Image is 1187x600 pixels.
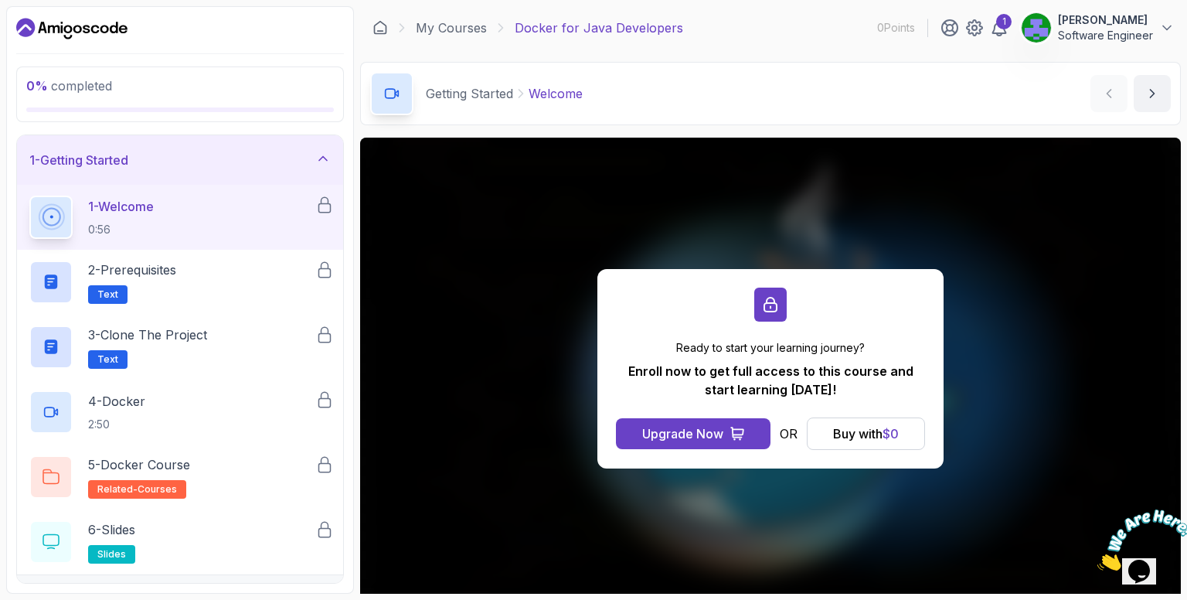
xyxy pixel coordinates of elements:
[26,78,48,94] span: 0 %
[29,520,331,564] button: 6-Slidesslides
[29,390,331,434] button: 4-Docker2:50
[88,520,135,539] p: 6 - Slides
[883,426,899,441] span: $ 0
[88,261,176,279] p: 2 - Prerequisites
[372,20,388,36] a: Dashboard
[88,197,154,216] p: 1 - Welcome
[26,78,112,94] span: completed
[1058,28,1153,43] p: Software Engineer
[529,84,583,103] p: Welcome
[1058,12,1153,28] p: [PERSON_NAME]
[1021,12,1175,43] button: user profile image[PERSON_NAME]Software Engineer
[97,288,118,301] span: Text
[17,135,343,185] button: 1-Getting Started
[1022,13,1051,43] img: user profile image
[97,353,118,366] span: Text
[780,424,798,443] p: OR
[990,19,1008,37] a: 1
[642,424,723,443] div: Upgrade Now
[88,326,207,344] p: 3 - Clone the Project
[97,483,177,496] span: related-courses
[833,424,899,443] div: Buy with
[616,362,925,399] p: Enroll now to get full access to this course and start learning [DATE]!
[88,222,154,237] p: 0:56
[29,326,331,369] button: 3-Clone the ProjectText
[996,14,1012,29] div: 1
[616,340,925,356] p: Ready to start your learning journey?
[1091,503,1187,577] iframe: chat widget
[616,418,770,449] button: Upgrade Now
[29,151,128,169] h3: 1 - Getting Started
[1134,75,1171,112] button: next content
[426,84,513,103] p: Getting Started
[29,196,331,239] button: 1-Welcome0:56
[29,455,331,499] button: 5-Docker Courserelated-courses
[88,392,145,411] p: 4 - Docker
[88,455,190,474] p: 5 - Docker Course
[877,20,915,36] p: 0 Points
[1090,75,1127,112] button: previous content
[807,418,925,450] button: Buy with$0
[515,19,683,37] p: Docker for Java Developers
[6,6,12,19] span: 1
[97,548,126,561] span: slides
[29,261,331,304] button: 2-PrerequisitesText
[16,16,128,41] a: Dashboard
[416,19,487,37] a: My Courses
[88,417,145,432] p: 2:50
[6,6,102,67] img: Chat attention grabber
